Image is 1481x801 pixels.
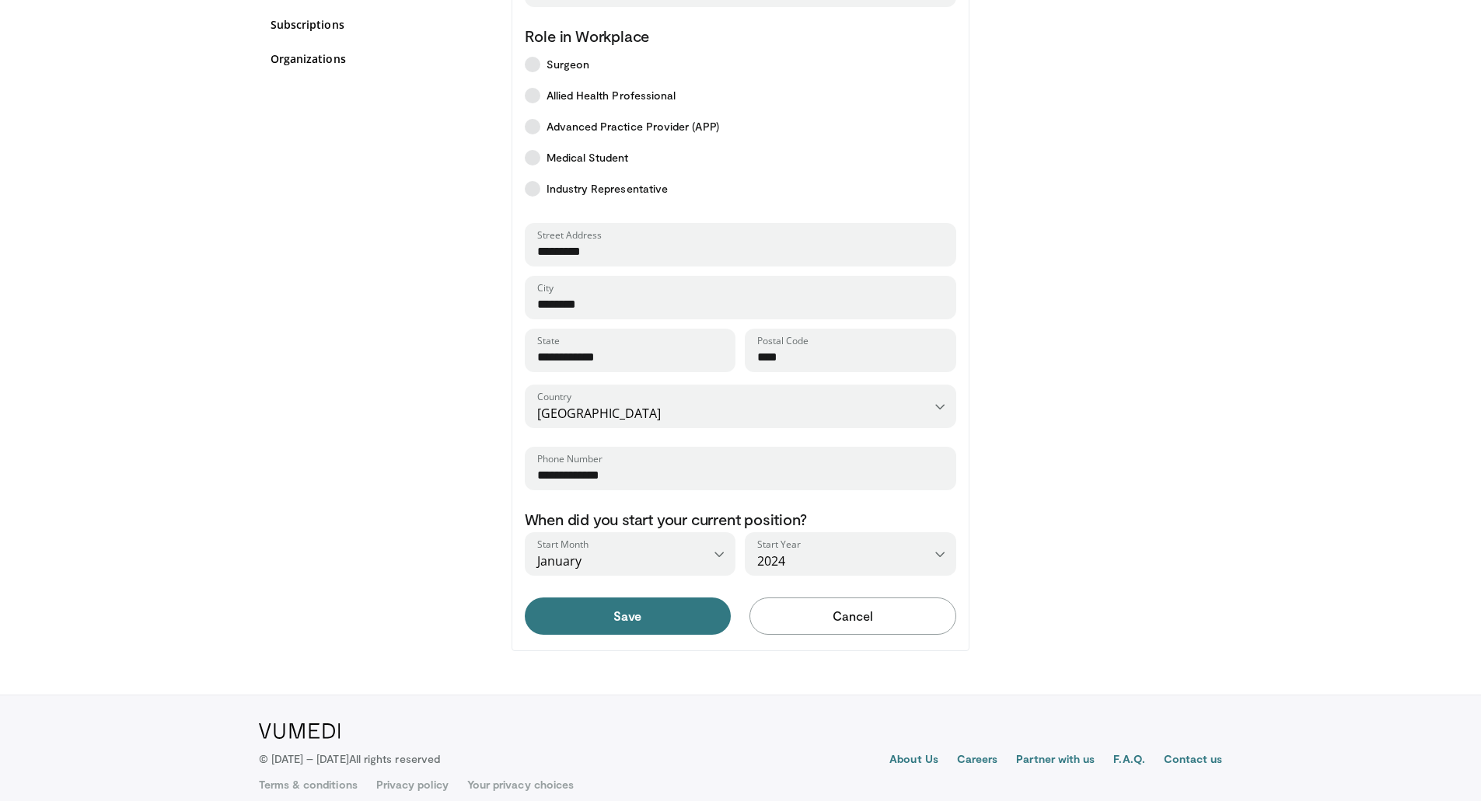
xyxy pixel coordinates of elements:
a: Careers [957,751,998,770]
label: Street Address [537,229,602,242]
p: When did you start your current position? [525,509,957,529]
a: F.A.Q. [1113,751,1144,770]
a: Partner with us [1016,751,1095,770]
span: Industry Representative [547,181,669,197]
a: Terms & conditions [259,777,358,792]
a: About Us [889,751,938,770]
span: Surgeon [547,57,590,72]
span: Medical Student [547,150,629,165]
a: Cancel [749,597,957,635]
span: Advanced Practice Provider (APP) [547,119,719,134]
p: © [DATE] – [DATE] [259,751,441,767]
label: Postal Code [757,335,809,347]
label: City [537,282,554,294]
span: Allied Health Professional [547,88,676,103]
span: All rights reserved [349,752,440,765]
a: Organizations [271,50,488,67]
p: Role in Workplace [525,26,957,46]
label: Phone Number [537,453,603,465]
button: Save [525,597,731,635]
a: Subscriptions [271,16,488,33]
a: Contact us [1164,751,1223,770]
a: Privacy policy [376,777,449,792]
label: State [537,335,560,347]
a: Your privacy choices [467,777,574,792]
img: VuMedi Logo [259,723,341,739]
